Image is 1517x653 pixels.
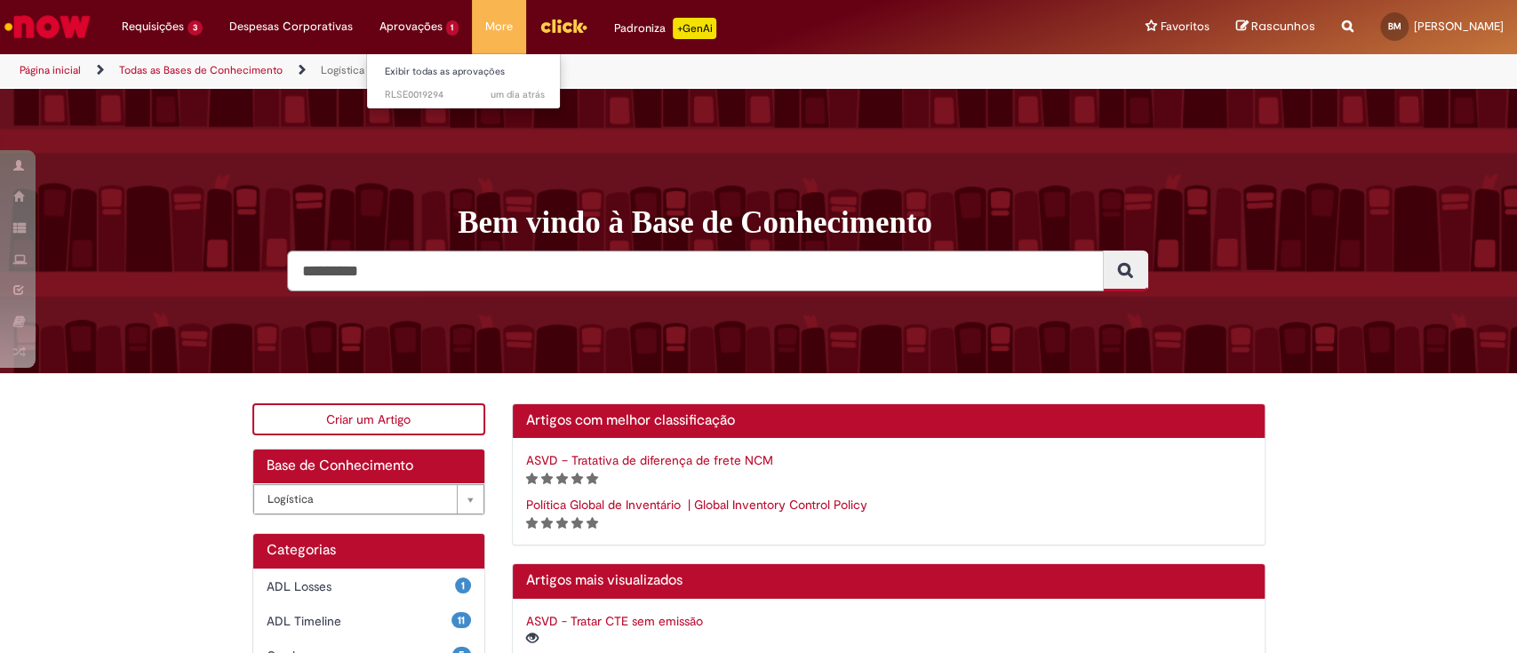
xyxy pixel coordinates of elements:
a: ASVD - Tratar CTE sem emissão [526,613,703,629]
span: Classificação de artigo - Somente leitura [526,470,598,486]
a: Logística [253,484,485,514]
span: More [485,18,513,36]
i: 4 [571,473,583,485]
span: 1 [455,577,471,593]
i: 1 [526,473,538,485]
ul: Aprovações [366,53,562,109]
span: 3 [188,20,203,36]
a: Política Global de Inventário | Global Inventory Control Policy [526,497,867,513]
span: Classificação de artigo - Somente leitura [526,514,598,530]
time: 29/09/2025 18:21:47 [491,88,545,101]
i: 2 [541,473,553,485]
h2: Artigos mais visualizados [526,573,1251,589]
span: 11 [451,612,471,628]
div: Padroniza [614,18,716,39]
span: ADL Losses [267,577,456,595]
a: Aberto RLSE0019294 : [367,85,563,105]
h1: Bem vindo à Base de Conhecimento [458,204,1278,242]
i: 3 [556,473,568,485]
i: 5 [587,517,598,530]
a: Rascunhos [1236,19,1315,36]
input: Pesquisar [287,251,1104,291]
i: 2 [541,517,553,530]
h2: Base de Conhecimento [267,458,472,474]
span: [PERSON_NAME] [1414,19,1504,34]
ul: Trilhas de página [13,54,998,87]
h2: Artigos com melhor classificação [526,413,1251,429]
p: +GenAi [673,18,716,39]
span: Favoritos [1161,18,1210,36]
span: Aprovações [379,18,443,36]
a: Exibir todas as aprovações [367,62,563,82]
div: 11 ADL Timeline [253,603,485,639]
a: ASVD – Tratativa de diferença de frete NCM [526,452,773,468]
a: Página inicial [20,63,81,77]
span: Requisições [122,18,184,36]
a: Logística [321,63,364,77]
div: 1 ADL Losses [253,569,485,604]
span: BM [1388,20,1401,32]
a: Todas as Bases de Conhecimento [119,63,283,77]
span: Despesas Corporativas [229,18,353,36]
i: 5 [587,473,598,485]
h1: Categorias [267,543,472,559]
button: Pesquisar [1103,251,1148,291]
span: um dia atrás [491,88,545,101]
span: 1 [446,20,459,36]
span: Logística [267,485,449,514]
span: ADL Timeline [267,612,452,630]
i: 4 [571,517,583,530]
img: click_logo_yellow_360x200.png [539,12,587,39]
span: RLSE0019294 [385,88,545,102]
div: Bases de Conhecimento [253,483,485,514]
i: 3 [556,517,568,530]
a: Criar um Artigo [252,403,486,435]
i: 1 [526,517,538,530]
img: ServiceNow [2,9,93,44]
span: Rascunhos [1251,18,1315,35]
